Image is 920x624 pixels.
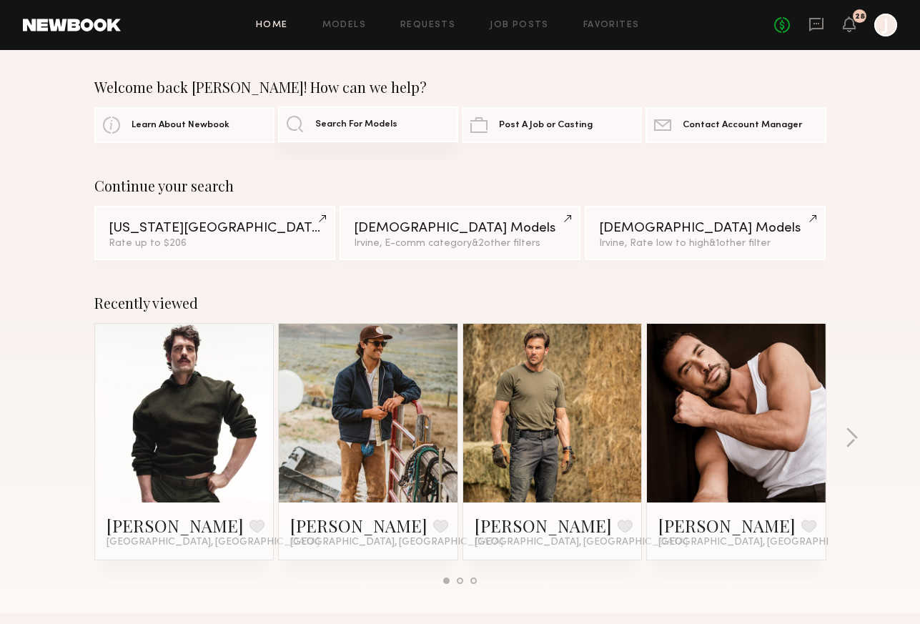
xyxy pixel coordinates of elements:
a: Contact Account Manager [646,107,826,143]
div: Welcome back [PERSON_NAME]! How can we help? [94,79,826,96]
span: & 1 other filter [709,239,771,248]
a: Models [322,21,366,30]
div: Continue your search [94,177,826,194]
a: [PERSON_NAME] [658,514,796,537]
span: [GEOGRAPHIC_DATA], [GEOGRAPHIC_DATA] [658,537,871,548]
div: 28 [855,13,865,21]
a: J [874,14,897,36]
a: [PERSON_NAME] [107,514,244,537]
a: Home [256,21,288,30]
div: Irvine, Rate low to high [599,239,811,249]
a: [PERSON_NAME] [475,514,612,537]
div: Irvine, E-comm category [354,239,566,249]
span: [GEOGRAPHIC_DATA], [GEOGRAPHIC_DATA] [475,537,688,548]
a: [DEMOGRAPHIC_DATA] ModelsIrvine, Rate low to high&1other filter [585,206,826,260]
div: [US_STATE][GEOGRAPHIC_DATA] [109,222,321,235]
div: [DEMOGRAPHIC_DATA] Models [599,222,811,235]
a: [US_STATE][GEOGRAPHIC_DATA]Rate up to $206 [94,206,335,260]
a: Requests [400,21,455,30]
span: Learn About Newbook [132,121,229,130]
a: [DEMOGRAPHIC_DATA] ModelsIrvine, E-comm category&2other filters [340,206,580,260]
span: [GEOGRAPHIC_DATA], [GEOGRAPHIC_DATA] [290,537,503,548]
span: Post A Job or Casting [499,121,593,130]
span: Contact Account Manager [683,121,802,130]
a: Search For Models [278,107,458,142]
a: Favorites [583,21,640,30]
a: [PERSON_NAME] [290,514,427,537]
span: & 2 other filter s [472,239,540,248]
div: [DEMOGRAPHIC_DATA] Models [354,222,566,235]
div: Rate up to $206 [109,239,321,249]
span: [GEOGRAPHIC_DATA], [GEOGRAPHIC_DATA] [107,537,320,548]
span: Search For Models [315,120,397,129]
a: Job Posts [490,21,549,30]
div: Recently viewed [94,294,826,312]
a: Post A Job or Casting [462,107,642,143]
a: Learn About Newbook [94,107,274,143]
